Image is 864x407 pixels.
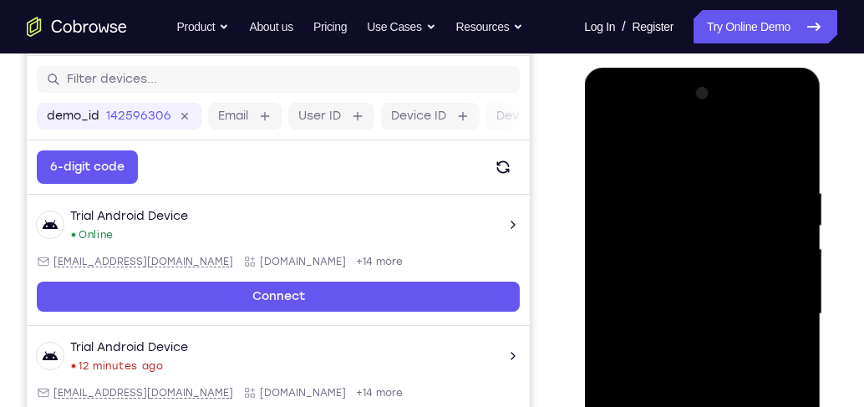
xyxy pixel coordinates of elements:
a: Go to the home page [27,17,127,37]
div: Online [43,220,87,233]
div: Trial Android Device [43,331,161,348]
span: android@example.com [27,378,206,391]
label: Device ID [364,99,419,116]
label: User ID [272,99,314,116]
button: 6-digit code [10,142,111,176]
h1: Connect [40,10,131,37]
a: Try Online Demo [694,10,837,43]
div: New devices found. [45,225,48,228]
time: Wed Aug 13 2025 13:27:21 GMT+0300 (Eastern European Summer Time) [52,351,137,364]
div: Trial Android Device [43,200,161,216]
button: Use Cases [367,10,435,43]
label: demo_id [20,99,73,116]
a: Connect [10,273,493,303]
label: Device name [470,99,546,116]
span: +14 more [329,378,376,391]
span: android@example.com [27,247,206,260]
div: Email [10,247,206,260]
span: Cobrowse.io [233,378,319,391]
input: Filter devices... [40,63,483,79]
span: / [622,17,625,37]
span: Cobrowse.io [233,247,319,260]
span: +14 more [329,247,376,260]
label: Email [191,99,221,116]
button: Resources [456,10,524,43]
button: Product [177,10,230,43]
button: Refresh [460,142,493,176]
div: App [216,378,319,391]
a: About us [249,10,292,43]
a: Log In [584,10,615,43]
div: Last seen [45,356,48,359]
div: Email [10,378,206,391]
a: Register [633,10,673,43]
div: App [216,247,319,260]
a: Pricing [313,10,347,43]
